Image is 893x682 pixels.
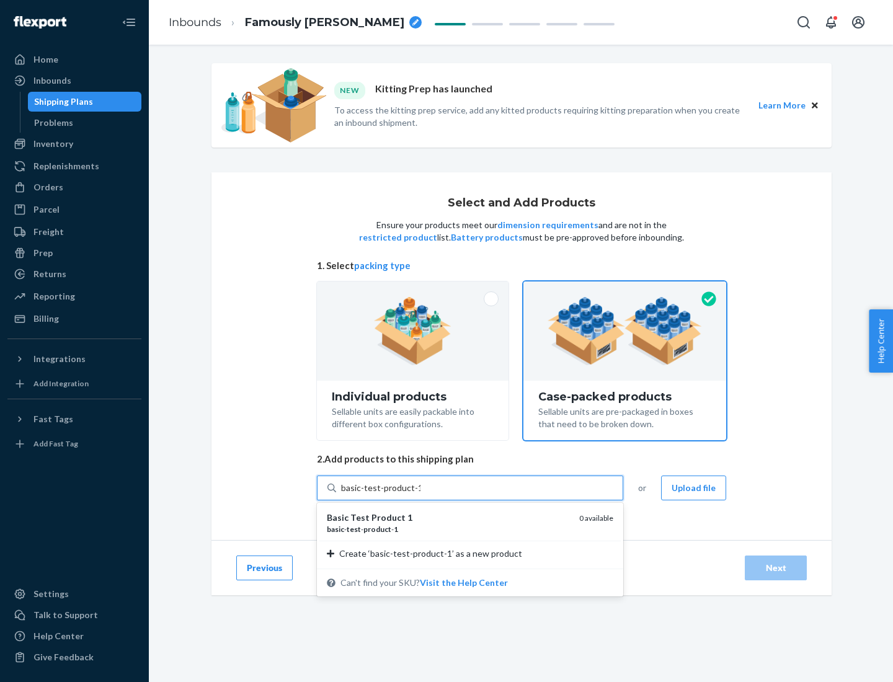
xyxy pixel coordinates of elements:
[375,82,492,99] p: Kitting Prep has launched
[7,177,141,197] a: Orders
[347,525,361,534] em: test
[33,74,71,87] div: Inbounds
[7,50,141,69] a: Home
[758,99,806,112] button: Learn More
[358,219,685,244] p: Ensure your products meet our and are not in the list. must be pre-approved before inbounding.
[7,309,141,329] a: Billing
[661,476,726,500] button: Upload file
[394,525,398,534] em: 1
[359,231,437,244] button: restricted product
[341,482,420,494] input: Basic Test Product 1basic-test-product-10 availableCreate ‘basic-test-product-1’ as a new product...
[33,353,86,365] div: Integrations
[869,309,893,373] button: Help Center
[579,513,613,523] span: 0 available
[33,378,89,389] div: Add Integration
[159,4,432,41] ol: breadcrumbs
[33,312,59,325] div: Billing
[327,512,349,523] em: Basic
[7,264,141,284] a: Returns
[14,16,66,29] img: Flexport logo
[363,525,391,534] em: product
[538,403,711,430] div: Sellable units are pre-packaged in boxes that need to be broken down.
[354,259,411,272] button: packing type
[33,413,73,425] div: Fast Tags
[33,651,94,663] div: Give Feedback
[407,512,412,523] em: 1
[7,584,141,604] a: Settings
[7,409,141,429] button: Fast Tags
[548,297,702,365] img: case-pack.59cecea509d18c883b923b81aeac6d0b.png
[846,10,871,35] button: Open account menu
[7,243,141,263] a: Prep
[327,525,344,534] em: basic
[448,197,595,210] h1: Select and Add Products
[7,222,141,242] a: Freight
[340,577,508,589] span: Can't find your SKU?
[334,104,747,129] p: To access the kitting prep service, add any kitted products requiring kitting preparation when yo...
[334,82,365,99] div: NEW
[350,512,370,523] em: Test
[371,512,406,523] em: Product
[638,482,646,494] span: or
[332,391,494,403] div: Individual products
[117,10,141,35] button: Close Navigation
[7,434,141,454] a: Add Fast Tag
[755,562,796,574] div: Next
[33,181,63,193] div: Orders
[33,203,60,216] div: Parcel
[497,219,598,231] button: dimension requirements
[451,231,523,244] button: Battery products
[33,268,66,280] div: Returns
[745,556,807,580] button: Next
[28,92,142,112] a: Shipping Plans
[791,10,816,35] button: Open Search Box
[7,286,141,306] a: Reporting
[332,403,494,430] div: Sellable units are easily packable into different box configurations.
[339,547,522,560] span: Create ‘basic-test-product-1’ as a new product
[7,156,141,176] a: Replenishments
[7,626,141,646] a: Help Center
[33,226,64,238] div: Freight
[7,374,141,394] a: Add Integration
[808,99,822,112] button: Close
[7,200,141,219] a: Parcel
[33,53,58,66] div: Home
[33,609,98,621] div: Talk to Support
[7,71,141,91] a: Inbounds
[28,113,142,133] a: Problems
[420,577,508,589] button: Basic Test Product 1basic-test-product-10 availableCreate ‘basic-test-product-1’ as a new product...
[33,290,75,303] div: Reporting
[33,138,73,150] div: Inventory
[245,15,404,31] span: Famously Fancy Mandrill
[33,588,69,600] div: Settings
[33,438,78,449] div: Add Fast Tag
[33,247,53,259] div: Prep
[7,605,141,625] a: Talk to Support
[317,259,726,272] span: 1. Select
[169,15,221,29] a: Inbounds
[34,117,73,129] div: Problems
[7,134,141,154] a: Inventory
[327,524,569,534] div: - - -
[7,349,141,369] button: Integrations
[236,556,293,580] button: Previous
[33,160,99,172] div: Replenishments
[374,297,451,365] img: individual-pack.facf35554cb0f1810c75b2bd6df2d64e.png
[538,391,711,403] div: Case-packed products
[33,630,84,642] div: Help Center
[7,647,141,667] button: Give Feedback
[819,10,843,35] button: Open notifications
[317,453,726,466] span: 2. Add products to this shipping plan
[34,95,93,108] div: Shipping Plans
